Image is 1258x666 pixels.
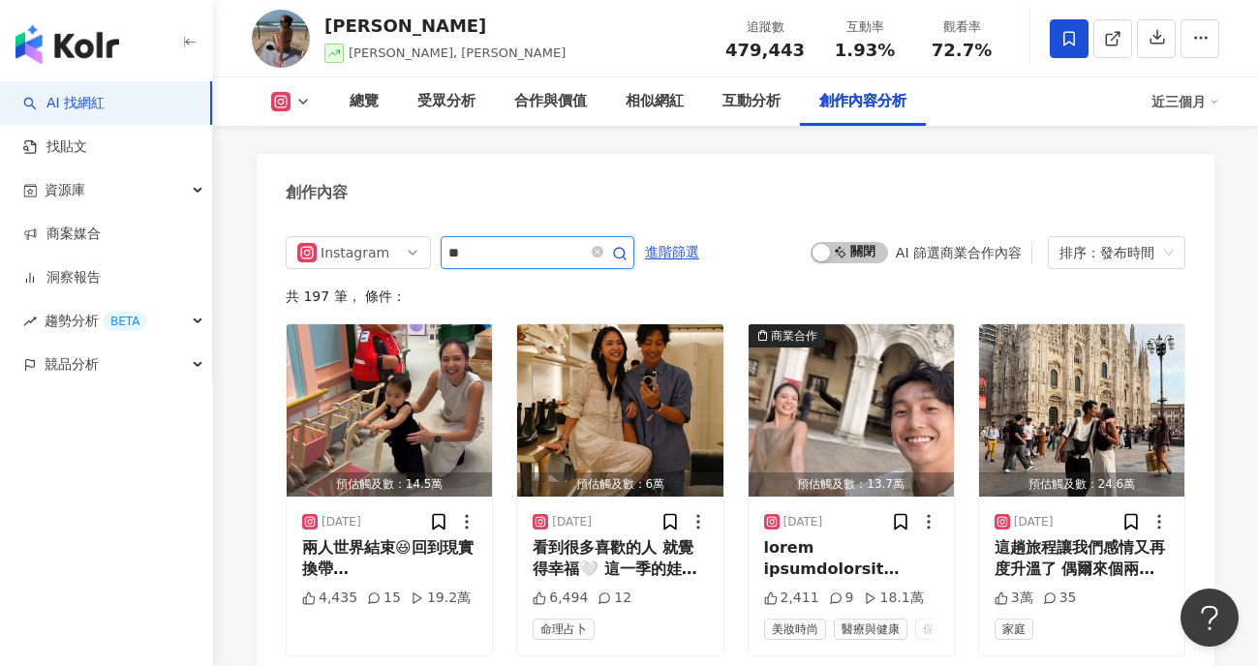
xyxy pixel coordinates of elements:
div: 預估觸及數：24.6萬 [979,472,1184,497]
span: rise [23,315,37,328]
div: [PERSON_NAME] [324,14,566,38]
div: 觀看率 [925,17,998,37]
div: 商業合作 [771,326,817,346]
a: 找貼文 [23,137,87,157]
a: searchAI 找網紅 [23,94,105,113]
div: 18.1萬 [864,589,924,608]
span: 479,443 [725,40,805,60]
div: 創作內容 [286,182,348,203]
span: 美妝時尚 [764,619,826,640]
div: 2,411 [764,589,819,608]
div: 合作與價值 [514,90,587,113]
img: post-image [517,324,722,497]
img: post-image [287,324,492,497]
div: 追蹤數 [725,17,805,37]
img: logo [15,25,119,64]
div: 15 [367,589,401,608]
div: 受眾分析 [417,90,476,113]
div: 看到很多喜歡的人 就覺得幸福🤍 這一季的娃娃會不會太可愛😍 @fendi [533,537,707,581]
span: [PERSON_NAME], [PERSON_NAME] [349,45,566,60]
div: 互動分析 [722,90,781,113]
div: 9 [829,589,854,608]
div: [DATE] [783,514,823,530]
button: 預估觸及數：24.6萬 [979,324,1184,497]
div: 預估觸及數：13.7萬 [749,472,954,497]
div: [DATE] [322,514,361,530]
div: 排序：發布時間 [1059,237,1156,268]
div: 相似網紅 [626,90,684,113]
span: 72.7% [932,41,992,60]
span: 醫療與健康 [834,619,907,640]
button: 預估觸及數：6萬 [517,324,722,497]
a: 商案媒合 [23,225,101,244]
div: [DATE] [552,514,592,530]
span: close-circle [592,244,603,262]
div: 近三個月 [1151,86,1219,117]
div: 總覽 [350,90,379,113]
div: 共 197 筆 ， 條件： [286,288,1185,304]
div: 6,494 [533,589,588,608]
img: KOL Avatar [252,10,310,68]
span: 家庭 [995,619,1033,640]
div: 35 [1043,589,1077,608]
div: 這趟旅程讓我們感情又再度升溫了 偶爾來個兩人世界是必須的😌 生完小孩這一年 我們兩的心力都在小孩身上 有時候會忽略另一半的感受 都忘記要好好恩愛一下🤭 榮幸參與 @lexus_taiwan 辦得... [995,537,1169,581]
span: 命理占卜 [533,619,595,640]
div: 兩人世界結束😆回到現實 換帶[PERSON_NAME]去她的世界✨ 是迷你版supermarket😍 爸爸直接成為白金會員 白天不怕曬 雨天不擔心雨淋的地方🤭 [302,537,476,581]
iframe: Help Scout Beacon - Open [1181,589,1239,647]
div: 預估觸及數：6萬 [517,472,722,497]
div: [DATE] [1014,514,1054,530]
button: 預估觸及數：14.5萬 [287,324,492,497]
div: 4,435 [302,589,357,608]
div: 12 [598,589,631,608]
span: close-circle [592,246,603,257]
div: BETA [103,312,147,331]
span: 保養 [915,619,954,640]
span: 競品分析 [45,343,99,386]
div: Instagram [321,237,384,268]
span: 進階篩選 [645,237,699,268]
a: 洞察報告 [23,268,101,288]
div: 互動率 [828,17,902,37]
button: 商業合作預估觸及數：13.7萬 [749,324,954,497]
span: 資源庫 [45,168,85,212]
img: post-image [749,324,954,497]
div: lorem ipsumdolorsit ametcon adipi elitseddoei temporincidid utlabore etdolorem aliquaeni adminim ... [764,537,938,581]
button: 進階篩選 [644,236,700,267]
div: 19.2萬 [411,589,471,608]
span: 趨勢分析 [45,299,147,343]
div: 3萬 [995,589,1033,608]
img: post-image [979,324,1184,497]
div: AI 篩選商業合作內容 [896,245,1022,260]
div: 預估觸及數：14.5萬 [287,472,492,497]
div: 創作內容分析 [819,90,906,113]
span: 1.93% [835,41,895,60]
